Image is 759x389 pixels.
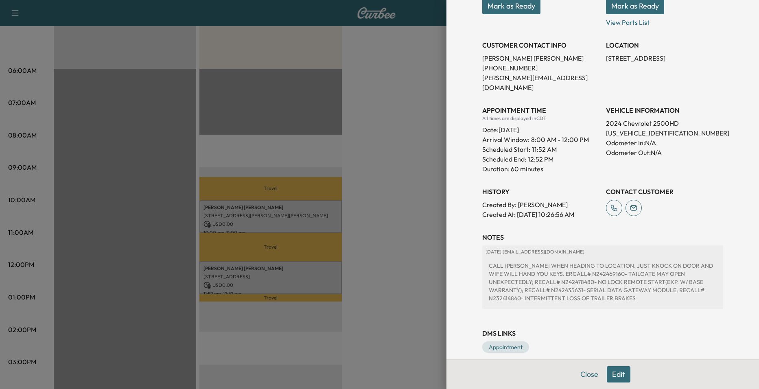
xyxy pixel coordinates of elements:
[482,122,599,135] div: Date: [DATE]
[606,138,723,148] p: Odometer In: N/A
[486,258,720,306] div: CALL [PERSON_NAME] WHEN HEADING TO LOCATION. JUST KNOCK ON DOOR AND WIFE WILL HAND YOU KEYS. ERCA...
[482,144,530,154] p: Scheduled Start:
[607,366,630,382] button: Edit
[482,40,599,50] h3: CUSTOMER CONTACT INFO
[482,164,599,174] p: Duration: 60 minutes
[482,154,526,164] p: Scheduled End:
[482,73,599,92] p: [PERSON_NAME][EMAIL_ADDRESS][DOMAIN_NAME]
[606,187,723,197] h3: CONTACT CUSTOMER
[606,128,723,138] p: [US_VEHICLE_IDENTIFICATION_NUMBER]
[606,53,723,63] p: [STREET_ADDRESS]
[482,341,529,353] a: Appointment
[531,135,589,144] span: 8:00 AM - 12:00 PM
[575,366,604,382] button: Close
[606,105,723,115] h3: VEHICLE INFORMATION
[482,53,599,63] p: [PERSON_NAME] [PERSON_NAME]
[606,118,723,128] p: 2024 Chevrolet 2500HD
[606,40,723,50] h3: LOCATION
[482,200,599,210] p: Created By : [PERSON_NAME]
[528,154,553,164] p: 12:52 PM
[482,232,723,242] h3: NOTES
[606,148,723,157] p: Odometer Out: N/A
[482,210,599,219] p: Created At : [DATE] 10:26:56 AM
[482,328,723,338] h3: DMS Links
[482,115,599,122] div: All times are displayed in CDT
[486,249,720,255] p: [DATE] | [EMAIL_ADDRESS][DOMAIN_NAME]
[482,135,599,144] p: Arrival Window:
[606,14,723,27] p: View Parts List
[482,63,599,73] p: [PHONE_NUMBER]
[482,105,599,115] h3: APPOINTMENT TIME
[482,187,599,197] h3: History
[532,144,557,154] p: 11:52 AM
